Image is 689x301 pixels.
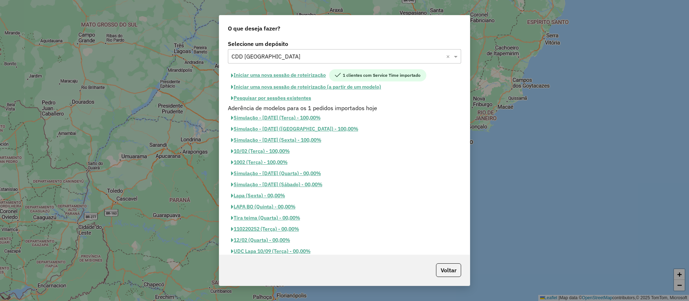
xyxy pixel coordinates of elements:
[228,235,293,246] button: 12/02 (Quarta) - 00,00%
[228,157,291,168] button: 1002 (Terça) - 100,00%
[228,39,461,48] label: Selecione um depósito
[228,190,288,201] button: Lapa (Sexta) - 00,00%
[329,69,426,81] span: 1 clientes com Service Time importado
[228,246,314,257] button: UDC Lapa 10/09 (Terça) - 00,00%
[228,81,384,93] button: Iniciar uma nova sessão de roteirização (a partir de um modelo)
[228,168,324,179] button: Simulação - [DATE] (Quarta) - 00,00%
[436,263,461,277] button: Voltar
[228,224,302,235] button: 110220252 (Terça) - 00,00%
[446,52,452,61] span: Clear all
[224,104,465,112] div: Aderência de modelos para os 1 pedidos importados hoje
[228,179,325,190] button: Simulação - [DATE] (Sábado) - 00,00%
[228,69,329,81] button: Iniciar uma nova sessão de roteirização
[228,93,314,104] button: Pesquisar por sessões existentes
[228,135,324,146] button: Simulação - [DATE] (Sexta) - 100,00%
[228,212,303,224] button: Tira teima (Quarta) - 00,00%
[228,24,280,33] span: O que deseja fazer?
[228,146,293,157] button: 10/02 (Terça) - 100,00%
[228,112,324,123] button: Simulação - [DATE] (Terça) - 100,00%
[228,123,361,135] button: Simulação - [DATE] ([GEOGRAPHIC_DATA]) - 100,00%
[228,201,299,212] button: LAPA BO (Quinta) - 00,00%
